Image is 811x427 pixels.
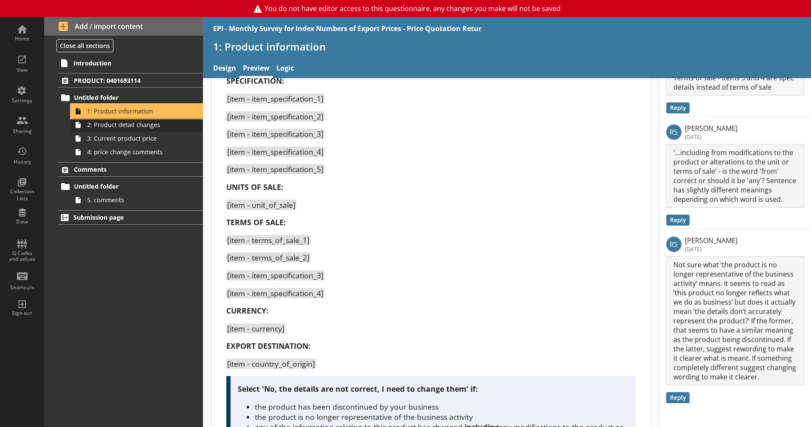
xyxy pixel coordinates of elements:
[685,236,738,245] p: [PERSON_NAME]
[226,305,268,316] strong: CURRENCY:
[213,24,482,33] div: EPI - Monthly Survey for Index Numbers of Export Prices - Price Quotation Retur
[666,237,681,252] p: RS
[226,252,310,263] span: [item - terms_of_sale_2]
[255,412,628,422] li: the product is no longer representative of the business activity
[685,245,738,253] p: [DATE]
[7,250,37,263] div: Q Codes and values
[226,270,324,280] span: [item - item_specification_3]
[226,200,296,210] span: [item - unit_of_sale]
[87,196,181,204] span: 5. comments
[87,134,181,142] span: 3: Current product price
[74,93,177,102] span: Untitled folder
[58,162,203,177] a: Comments
[44,17,203,36] button: Add / import content
[226,341,310,351] strong: EXPORT DESTINATION:
[58,91,203,105] a: Untitled folder
[666,124,681,140] p: RS
[56,39,113,52] button: Close all sections
[58,56,203,70] a: Introduction
[226,147,324,157] span: [item - item_specification_4]
[226,182,283,192] strong: UNITS OF SALE:
[210,60,239,78] a: Design
[7,35,37,42] div: Home
[87,107,181,115] span: 1: Product information
[238,384,478,394] strong: Select 'No, the details are not correct, I need to change them' if:
[239,60,273,78] a: Preview
[59,22,189,31] span: Add / import content
[226,111,324,122] span: [item - item_specification_2]
[7,218,37,225] div: Data
[7,158,37,165] div: History
[7,128,37,135] div: Sharing
[666,69,804,96] p: Terms of sale - items 3 and 4 are spec details instead of terms of sale
[226,93,324,104] span: [item - item_specification_1]
[226,129,324,139] span: [item - item_specification_3]
[7,284,37,291] div: Shortcuts
[226,323,285,334] span: [item - currency]
[62,180,203,207] li: Untitled folder5. comments
[7,97,37,104] div: Settings
[666,392,690,403] button: Reply
[666,256,804,385] p: Not sure what ‘the product is no longer representative of the business activity’ means. It seems ...
[255,402,628,412] li: the product has been discontinued by your business
[685,133,738,141] p: [DATE]
[7,67,37,74] div: View
[226,217,286,227] strong: TERMS OF SALE:
[87,121,181,129] span: 2: Product detail changes
[226,288,324,298] span: [item - item_specification_4]
[685,124,738,133] p: [PERSON_NAME]
[71,145,203,159] a: 4: price change comments
[62,91,203,159] li: Untitled folder1: Product information2: Product detail changes3: Current product price4: price ch...
[7,310,37,317] div: Sign out
[58,180,203,193] a: Untitled folder
[73,213,177,221] span: Submission page
[273,60,297,78] a: Logic
[666,102,690,113] button: Reply
[58,210,203,225] a: Submission page
[71,132,203,145] a: 3: Current product price
[226,359,316,369] span: [item - country_of_origin]
[226,235,310,245] span: [item - terms_of_sale_1]
[226,164,324,174] span: [item - item_specification_5]
[666,215,690,226] button: Reply
[44,73,203,158] li: PRODUCT: 0401693114Untitled folder1: Product information2: Product detail changes3: Current produ...
[58,73,203,88] a: PRODUCT: 0401693114
[213,40,801,53] h1: 1: Product information
[74,76,177,85] span: PRODUCT: 0401693114
[74,165,177,173] span: Comments
[87,148,181,156] span: 4: price change comments
[73,59,177,67] span: Introduction
[7,188,37,201] div: Collection Lists
[226,76,284,86] strong: SPECIFICATION:
[74,182,177,190] span: Untitled folder
[44,162,203,207] li: CommentsUntitled folder5. comments
[71,193,203,207] a: 5. comments
[666,144,804,208] p: '...including from modifications to the product or alterations to the unit or terms of sale' - is...
[71,118,203,132] a: 2: Product detail changes
[71,105,203,118] a: 1: Product information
